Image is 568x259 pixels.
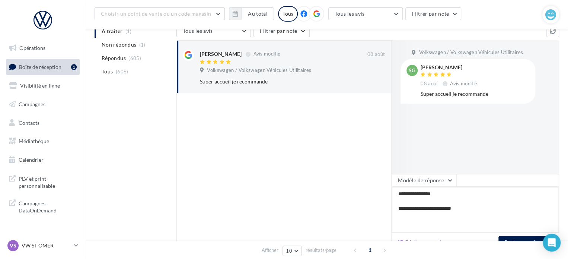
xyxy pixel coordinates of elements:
span: 08 août [421,80,438,87]
span: Opérations [19,45,45,51]
a: Calendrier [4,152,81,168]
a: VS VW ST OMER [6,239,80,253]
button: Filtrer par note [253,25,310,37]
span: Tous les avis [335,10,365,17]
span: Boîte de réception [19,63,61,70]
a: Opérations [4,40,81,56]
div: Super accueil je recommande [421,90,529,98]
span: Contacts [19,119,39,126]
button: Ignorer [360,76,385,87]
button: Générer une réponse [395,238,459,247]
button: 10 [283,246,301,256]
div: [PERSON_NAME] [200,50,242,58]
button: Au total [242,7,274,20]
span: Avis modifié [253,51,280,57]
button: Filtrer par note [405,7,462,20]
p: VW ST OMER [22,242,71,249]
span: (606) [116,69,128,75]
div: [PERSON_NAME] [421,65,479,70]
span: 1 [364,244,376,256]
a: Contacts [4,115,81,131]
span: SG [409,67,415,74]
span: (605) [128,55,141,61]
button: Au total [229,7,274,20]
span: Non répondus [102,41,136,48]
span: Avis modifié [450,80,477,86]
span: PLV et print personnalisable [19,174,77,190]
span: VS [10,242,16,249]
span: 10 [286,248,292,254]
span: (1) [139,42,146,48]
span: Campagnes DataOnDemand [19,198,77,214]
a: Boîte de réception1 [4,59,81,75]
span: Visibilité en ligne [20,82,60,89]
span: Afficher [262,247,278,254]
a: Campagnes [4,97,81,112]
a: Médiathèque [4,133,81,149]
span: Campagnes [19,101,45,107]
a: Visibilité en ligne [4,78,81,94]
a: Campagnes DataOnDemand [4,195,81,217]
button: Tous les avis [328,7,403,20]
div: 1 [71,64,77,70]
button: Modèle de réponse [392,174,456,187]
span: Médiathèque [19,138,49,144]
span: 08 août [367,51,385,58]
div: Tous [278,6,298,22]
span: Choisir un point de vente ou un code magasin [101,10,211,17]
span: Calendrier [19,157,44,163]
span: résultats/page [306,247,336,254]
div: Open Intercom Messenger [543,234,561,252]
a: PLV et print personnalisable [4,171,81,193]
button: Poster ma réponse [498,236,556,249]
div: Super accueil je recommande [200,78,336,85]
button: Tous les avis [176,25,251,37]
span: Tous les avis [183,28,213,34]
span: Répondus [102,54,126,62]
span: Volkswagen / Volkswagen Véhicules Utilitaires [207,67,311,74]
button: Choisir un point de vente ou un code magasin [95,7,225,20]
span: Tous [102,68,113,75]
span: Volkswagen / Volkswagen Véhicules Utilitaires [419,49,523,56]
